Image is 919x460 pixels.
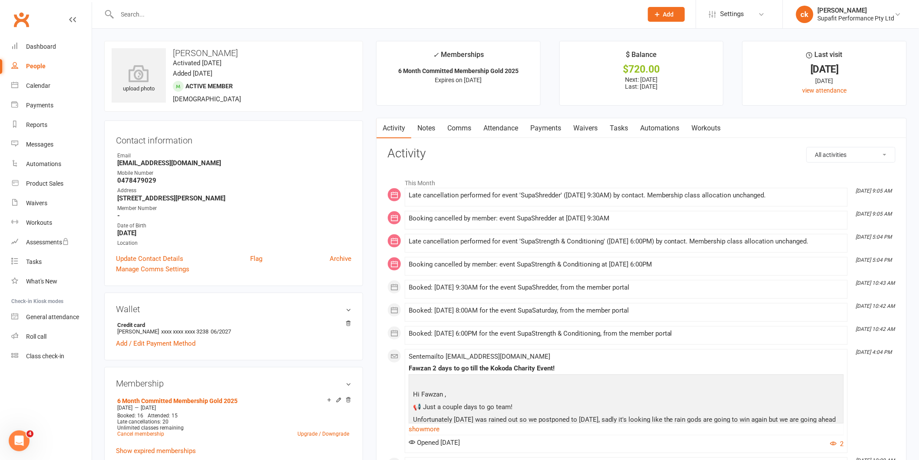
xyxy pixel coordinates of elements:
[387,147,896,160] h3: Activity
[11,327,92,347] a: Roll call
[11,252,92,272] a: Tasks
[398,67,519,74] strong: 6 Month Committed Membership Gold 2025
[117,413,143,419] span: Booked: 16
[26,219,52,226] div: Workouts
[803,87,847,94] a: view attendance
[117,229,351,237] strong: [DATE]
[409,215,844,222] div: Booking cancelled by member: event SupaShredder at [DATE] 9:30AM
[433,49,484,65] div: Memberships
[116,320,351,336] li: [PERSON_NAME]
[409,192,844,199] div: Late cancellation performed for event 'SupaShredder' ([DATE] 9:30AM) by contact. Membership class...
[173,95,241,103] span: [DEMOGRAPHIC_DATA]
[26,239,69,246] div: Assessments
[721,4,744,24] span: Settings
[11,57,92,76] a: People
[604,118,634,138] a: Tasks
[117,431,164,437] a: Cancel membership
[173,70,212,77] time: Added [DATE]
[115,404,351,411] div: —
[411,414,842,437] p: Unfortunately [DATE] was rained out so we postponed to [DATE], sadly it's looking like the rain g...
[117,419,349,425] div: Late cancellations: 20
[117,159,351,167] strong: [EMAIL_ADDRESS][DOMAIN_NAME]
[26,102,53,109] div: Payments
[26,63,46,70] div: People
[211,328,231,335] span: 06/2027
[117,397,238,404] a: 6 Month Committed Membership Gold 2025
[856,234,892,240] i: [DATE] 5:04 PM
[117,425,184,431] span: Unlimited classes remaining
[477,118,524,138] a: Attendance
[11,213,92,233] a: Workouts
[411,389,842,402] p: Hi Fawzan ,
[10,9,32,30] a: Clubworx
[117,152,351,160] div: Email
[298,431,349,437] a: Upgrade / Downgrade
[26,313,79,320] div: General attendance
[185,83,233,90] span: Active member
[117,405,132,411] span: [DATE]
[11,272,92,291] a: What's New
[411,402,842,414] p: 📢 Just a couple days to go team!
[11,37,92,57] a: Dashboard
[11,135,92,154] a: Messages
[409,353,550,360] span: Sent email to [EMAIL_ADDRESS][DOMAIN_NAME]
[626,49,657,65] div: $ Balance
[116,379,351,388] h3: Membership
[409,238,844,245] div: Late cancellation performed for event 'SupaStrength & Conditioning' ([DATE] 6:00PM) by contact. M...
[11,96,92,115] a: Payments
[409,284,844,291] div: Booked: [DATE] 9:30AM for the event SupaShredder, from the member portal
[686,118,727,138] a: Workouts
[856,257,892,263] i: [DATE] 5:04 PM
[750,76,899,86] div: [DATE]
[161,328,208,335] span: xxxx xxxx xxxx 3238
[26,141,53,148] div: Messages
[409,330,844,337] div: Booked: [DATE] 6:00PM for the event SupaStrength & Conditioning, from the member portal
[11,154,92,174] a: Automations
[11,233,92,252] a: Assessments
[112,65,166,93] div: upload photo
[116,253,183,264] a: Update Contact Details
[173,59,221,67] time: Activated [DATE]
[856,211,892,217] i: [DATE] 9:05 AM
[26,43,56,50] div: Dashboard
[117,322,347,328] strong: Credit card
[26,121,47,128] div: Reports
[117,222,351,230] div: Date of Birth
[117,177,351,184] strong: 0478479029
[141,405,156,411] span: [DATE]
[26,278,57,285] div: What's New
[818,7,895,14] div: [PERSON_NAME]
[26,200,47,207] div: Waivers
[409,261,844,268] div: Booking cancelled by member: event SupaStrength & Conditioning at [DATE] 6:00PM
[750,65,899,74] div: [DATE]
[116,304,351,314] h3: Wallet
[148,413,178,419] span: Attended: 15
[441,118,477,138] a: Comms
[409,307,844,314] div: Booked: [DATE] 8:00AM for the event SupaSaturday, from the member portal
[26,82,50,89] div: Calendar
[26,160,61,167] div: Automations
[409,423,844,435] a: show more
[524,118,567,138] a: Payments
[568,65,716,74] div: $720.00
[9,430,30,451] iframe: Intercom live chat
[409,365,844,372] div: Fawzan 2 days to go till the Kokoda Charity Event!
[11,115,92,135] a: Reports
[830,439,844,449] button: 2
[856,349,892,355] i: [DATE] 4:04 PM
[433,51,439,59] i: ✓
[11,76,92,96] a: Calendar
[663,11,674,18] span: Add
[568,76,716,90] p: Next: [DATE] Last: [DATE]
[567,118,604,138] a: Waivers
[411,118,441,138] a: Notes
[116,338,195,349] a: Add / Edit Payment Method
[26,333,46,340] div: Roll call
[818,14,895,22] div: Supafit Performance Pty Ltd
[648,7,685,22] button: Add
[116,132,351,145] h3: Contact information
[377,118,411,138] a: Activity
[807,49,843,65] div: Last visit
[387,174,896,188] li: This Month
[435,77,482,83] span: Expires on [DATE]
